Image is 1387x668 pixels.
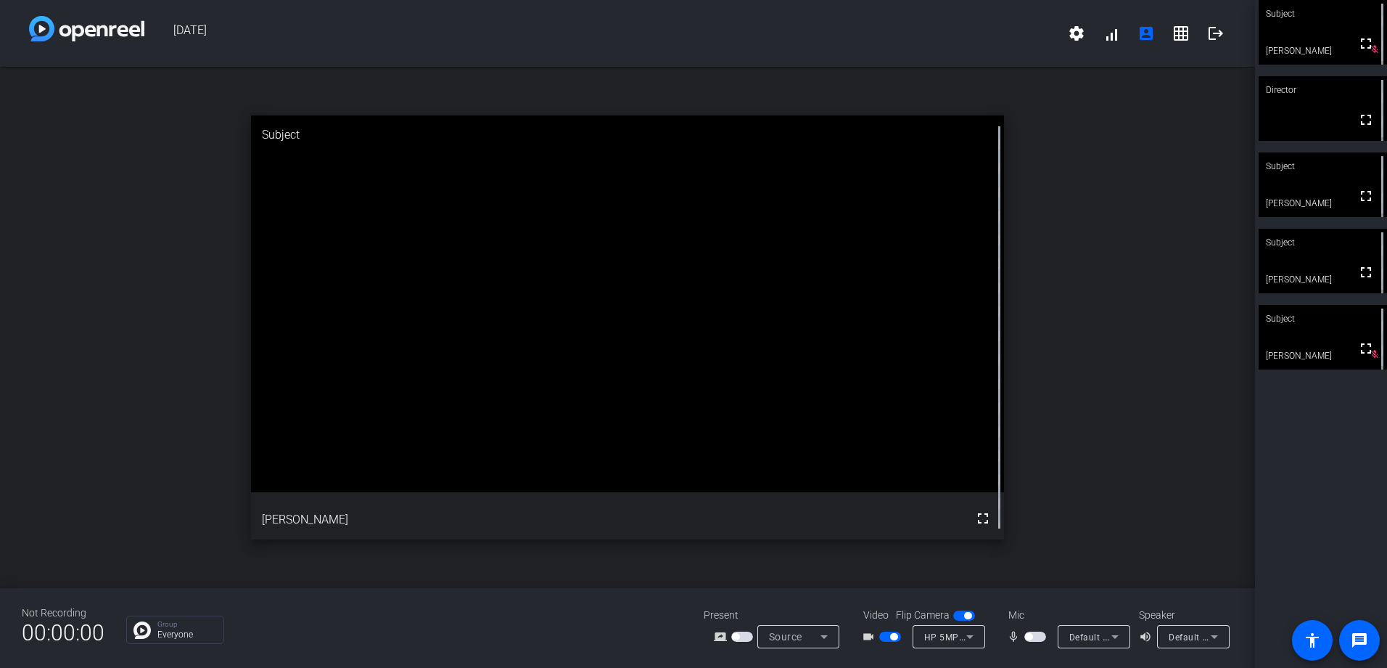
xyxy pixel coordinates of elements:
[863,608,889,623] span: Video
[974,510,992,527] mat-icon: fullscreen
[251,115,1004,155] div: Subject
[1351,632,1368,649] mat-icon: message
[862,628,879,645] mat-icon: videocam_outline
[144,16,1059,51] span: [DATE]
[1069,631,1238,643] span: Default - Microphone (Realtek(R) Audio)
[1068,25,1085,42] mat-icon: settings
[1139,628,1156,645] mat-icon: volume_up
[157,630,216,639] p: Everyone
[157,621,216,628] p: Group
[1259,229,1387,256] div: Subject
[1007,628,1024,645] mat-icon: mic_none
[1357,187,1375,205] mat-icon: fullscreen
[769,631,802,643] span: Source
[1139,608,1226,623] div: Speaker
[1357,111,1375,129] mat-icon: fullscreen
[994,608,1139,623] div: Mic
[1259,152,1387,180] div: Subject
[1207,25,1225,42] mat-icon: logout
[1259,76,1387,104] div: Director
[1357,340,1375,357] mat-icon: fullscreen
[896,608,950,623] span: Flip Camera
[1304,632,1321,649] mat-icon: accessibility
[1259,305,1387,333] div: Subject
[1357,264,1375,281] mat-icon: fullscreen
[1169,631,1325,643] span: Default - Speakers (Realtek(R) Audio)
[1094,16,1129,51] button: signal_cellular_alt
[22,615,104,651] span: 00:00:00
[714,628,731,645] mat-icon: screen_share_outline
[1137,25,1155,42] mat-icon: account_box
[133,622,151,639] img: Chat Icon
[704,608,849,623] div: Present
[924,631,1050,643] span: HP 5MP Camera (0408:546a)
[1357,35,1375,52] mat-icon: fullscreen
[29,16,144,41] img: white-gradient.svg
[22,606,104,621] div: Not Recording
[1172,25,1190,42] mat-icon: grid_on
